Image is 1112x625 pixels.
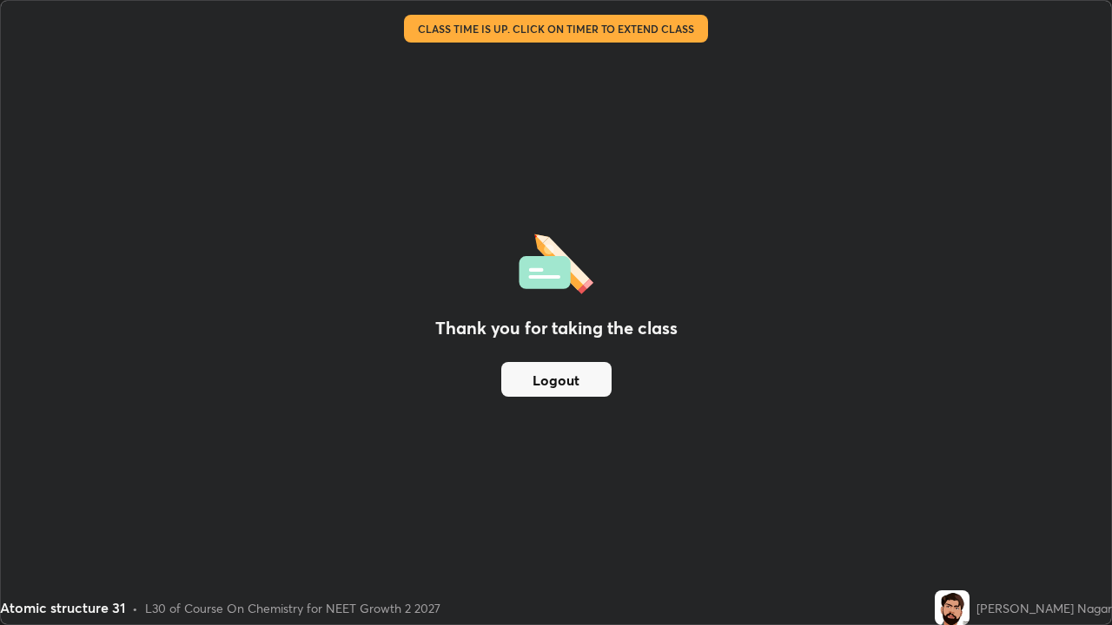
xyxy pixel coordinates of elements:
h2: Thank you for taking the class [435,315,678,341]
img: offlineFeedback.1438e8b3.svg [519,228,593,294]
img: 8a6df0ca86aa4bafae21e328bd8b9af3.jpg [935,590,970,625]
div: L30 of Course On Chemistry for NEET Growth 2 2027 [145,599,440,617]
div: [PERSON_NAME] Nagar [976,599,1112,617]
div: • [132,599,138,617]
button: Logout [501,362,612,397]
